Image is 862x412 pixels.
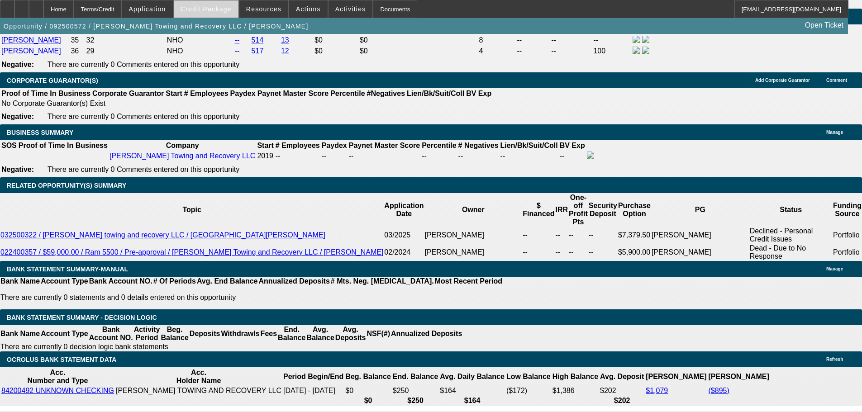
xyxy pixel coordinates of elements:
[335,5,366,13] span: Activities
[749,244,833,261] td: Dead - Due to No Response
[7,182,126,189] span: RELATED OPPORTUNITY(S) SUMMARY
[230,90,256,97] b: Paydex
[651,193,749,227] th: PG
[439,396,505,405] th: $164
[588,244,618,261] td: --
[645,368,707,385] th: [PERSON_NAME]
[18,141,108,150] th: Proof of Time In Business
[801,18,847,33] a: Open Ticket
[345,386,391,395] td: $0
[92,90,164,97] b: Corporate Guarantor
[335,325,367,342] th: Avg. Deposits
[40,277,89,286] th: Account Type
[166,90,182,97] b: Start
[329,0,373,18] button: Activities
[439,368,505,385] th: Avg. Daily Balance
[551,35,592,45] td: --
[359,35,478,45] td: $0
[189,325,221,342] th: Deposits
[434,277,503,286] th: Most Recent Period
[239,0,288,18] button: Resources
[588,227,618,244] td: --
[593,35,631,45] td: --
[458,152,499,160] div: --
[826,78,847,83] span: Comment
[552,386,599,395] td: $1,386
[257,142,273,149] b: Start
[0,294,502,302] p: There are currently 0 statements and 0 details entered on this opportunity
[276,152,281,160] span: --
[392,396,438,405] th: $250
[522,227,555,244] td: --
[235,36,240,44] a: --
[593,46,631,56] td: 100
[289,0,328,18] button: Actions
[424,227,522,244] td: [PERSON_NAME]
[555,193,568,227] th: IRR
[260,325,277,342] th: Fees
[826,357,843,362] span: Refresh
[618,244,651,261] td: $5,900.00
[500,142,558,149] b: Lien/Bk/Suit/Coll
[70,46,85,56] td: 36
[833,244,862,261] td: Portfolio
[749,227,833,244] td: Declined - Personal Credit Issues
[600,386,644,395] td: $202
[330,277,434,286] th: # Mts. Neg. [MEDICAL_DATA].
[651,227,749,244] td: [PERSON_NAME]
[422,152,456,160] div: --
[749,193,833,227] th: Status
[306,325,334,342] th: Avg. Balance
[833,193,862,227] th: Funding Source
[651,244,749,261] td: [PERSON_NAME]
[345,368,391,385] th: Beg. Balance
[257,151,274,161] td: 2019
[367,90,405,97] b: #Negatives
[709,387,729,394] a: ($895)
[321,151,348,161] td: --
[252,47,264,55] a: 517
[4,23,309,30] span: Opportunity / 092500572 / [PERSON_NAME] Towing and Recovery LLC / [PERSON_NAME]
[345,396,391,405] th: $0
[257,90,329,97] b: Paynet Master Score
[1,36,61,44] a: [PERSON_NAME]
[184,90,229,97] b: # Employees
[1,61,34,68] b: Negative:
[522,244,555,261] td: --
[500,151,558,161] td: --
[153,277,196,286] th: # Of Periods
[283,386,344,395] td: [DATE] - [DATE]
[642,47,649,54] img: linkedin-icon.png
[115,368,282,385] th: Acc. Holder Name
[40,325,89,342] th: Account Type
[522,193,555,227] th: $ Financed
[1,89,91,98] th: Proof of Time In Business
[552,368,599,385] th: High Balance
[252,36,264,44] a: 514
[384,244,424,261] td: 02/2024
[384,193,424,227] th: Application Date
[833,227,862,244] td: Portfolio
[1,113,34,120] b: Negative:
[1,368,114,385] th: Acc. Number and Type
[422,142,456,149] b: Percentile
[424,193,522,227] th: Owner
[708,368,770,385] th: [PERSON_NAME]
[167,46,233,56] td: NHO
[439,386,505,395] td: $164
[506,386,551,395] td: ($172)
[600,368,644,385] th: Avg. Deposit
[618,227,651,244] td: $7,379.50
[618,193,651,227] th: Purchase Option
[391,325,462,342] th: Annualized Deposits
[478,35,515,45] td: 8
[166,142,199,149] b: Company
[277,325,306,342] th: End. Balance
[633,36,640,43] img: facebook-icon.png
[568,244,588,261] td: --
[330,90,365,97] b: Percentile
[283,368,344,385] th: Period Begin/End
[86,46,166,56] td: 29
[70,35,85,45] td: 35
[0,231,325,239] a: 032500322 / [PERSON_NAME] towing and recovery LLC / [GEOGRAPHIC_DATA][PERSON_NAME]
